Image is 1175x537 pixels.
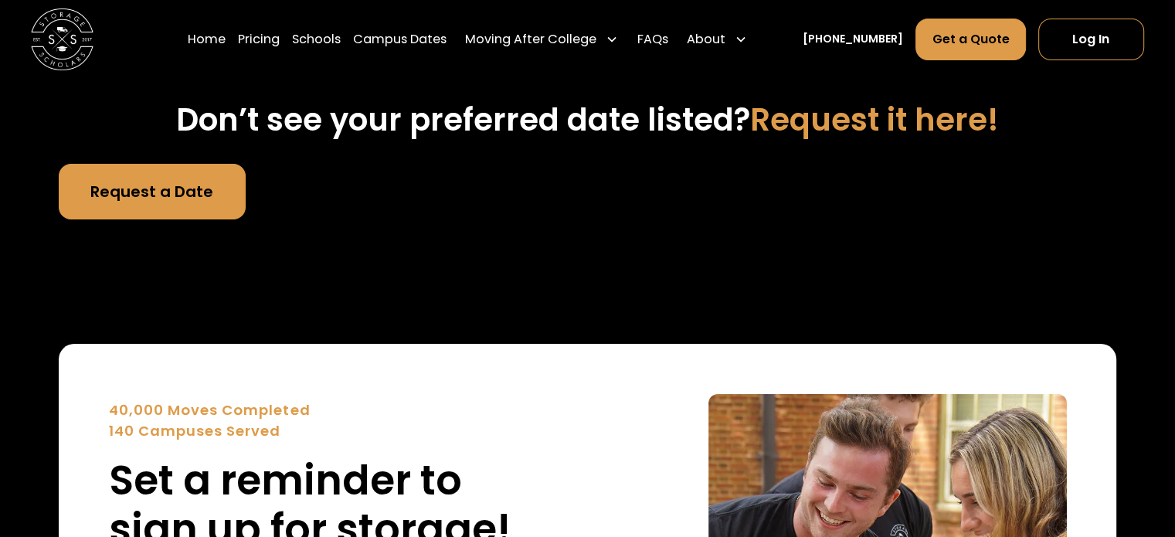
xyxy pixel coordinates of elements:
[353,17,447,60] a: Campus Dates
[750,98,999,141] span: Request it here!
[459,17,624,60] div: Moving After College
[915,18,1025,59] a: Get a Quote
[59,164,246,219] a: Request a Date
[803,31,903,47] a: [PHONE_NUMBER]
[31,8,93,70] a: home
[465,29,596,48] div: Moving After College
[59,101,1116,138] h3: Don’t see your preferred date listed?
[292,17,341,60] a: Schools
[108,399,646,420] div: 40,000 Moves Completed
[31,8,93,70] img: Storage Scholars main logo
[238,17,280,60] a: Pricing
[108,420,646,441] div: 140 Campuses Served
[637,17,667,60] a: FAQs
[1038,18,1144,59] a: Log In
[687,29,725,48] div: About
[188,17,226,60] a: Home
[681,17,753,60] div: About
